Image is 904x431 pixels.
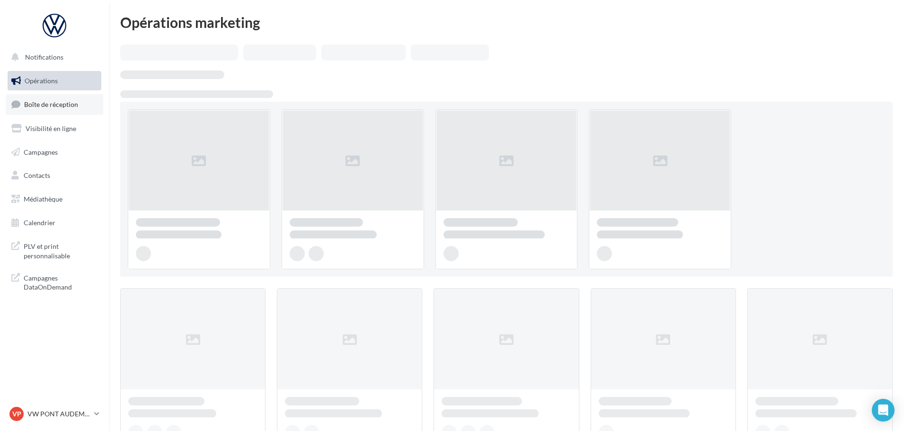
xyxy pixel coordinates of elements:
div: Open Intercom Messenger [872,399,895,422]
span: Notifications [25,53,63,61]
span: Opérations [25,77,58,85]
a: VP VW PONT AUDEMER [8,405,101,423]
a: Contacts [6,166,103,185]
a: Opérations [6,71,103,91]
a: Visibilité en ligne [6,119,103,139]
a: Campagnes DataOnDemand [6,268,103,296]
a: PLV et print personnalisable [6,236,103,264]
span: Boîte de réception [24,100,78,108]
a: Médiathèque [6,189,103,209]
button: Notifications [6,47,99,67]
span: Campagnes DataOnDemand [24,272,97,292]
div: Opérations marketing [120,15,893,29]
span: Calendrier [24,219,55,227]
span: Visibilité en ligne [26,124,76,132]
span: VP [12,409,21,419]
span: PLV et print personnalisable [24,240,97,260]
p: VW PONT AUDEMER [27,409,90,419]
a: Campagnes [6,142,103,162]
span: Contacts [24,171,50,179]
a: Calendrier [6,213,103,233]
a: Boîte de réception [6,94,103,114]
span: Médiathèque [24,195,62,203]
span: Campagnes [24,148,58,156]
